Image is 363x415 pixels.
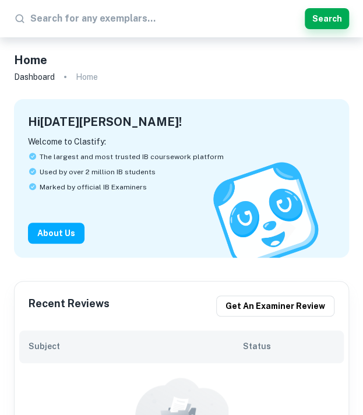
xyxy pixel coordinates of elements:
h4: Home [14,51,47,69]
button: Search [305,8,349,29]
span: Used by over 2 million IB students [40,167,156,177]
p: Home [76,71,98,83]
a: Dashboard [14,69,55,85]
p: Welcome to Clastify: [28,135,335,148]
input: Search for any exemplars... [30,9,300,28]
h6: Recent Reviews [29,296,110,316]
h6: Status [243,340,335,353]
h6: Subject [29,340,243,353]
button: About Us [28,223,84,244]
span: The largest and most trusted IB coursework platform [40,152,224,162]
span: Marked by official IB Examiners [40,182,147,192]
button: Get an examiner review [216,296,334,316]
h4: Hi [DATE][PERSON_NAME] ! [28,113,182,131]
